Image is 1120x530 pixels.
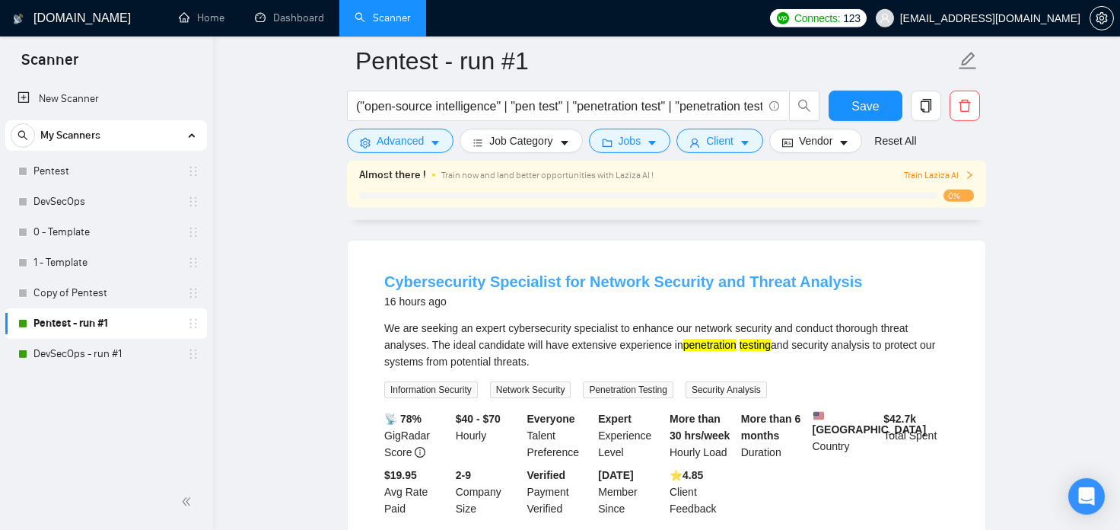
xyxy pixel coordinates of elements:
span: caret-down [559,137,570,148]
a: 1 - Template [33,247,178,278]
span: Penetration Testing [583,382,673,398]
span: Scanner [9,49,91,81]
span: delete [950,99,979,113]
a: dashboardDashboard [255,11,324,24]
span: caret-down [740,137,750,148]
button: copy [911,91,941,121]
button: idcardVendorcaret-down [769,129,862,153]
span: holder [187,287,199,299]
button: setting [1090,6,1114,30]
span: Job Category [489,132,552,149]
span: caret-down [430,137,441,148]
span: holder [187,348,199,360]
b: $ 42.7k [883,413,916,425]
span: info-circle [415,447,425,458]
span: setting [360,137,371,148]
b: $19.95 [384,469,417,481]
span: user [880,13,890,24]
a: homeHome [179,11,224,24]
span: Almost there ! [359,167,426,184]
a: Pentest - run #1 [33,308,178,339]
span: edit [958,51,978,71]
a: New Scanner [17,84,195,114]
mark: testing [740,339,771,351]
span: Advanced [377,132,424,149]
mark: penetration [683,339,737,351]
button: Save [829,91,902,121]
a: Reset All [874,132,916,149]
span: folder [602,137,612,148]
a: Cybersecurity Specialist for Network Security and Threat Analysis [384,273,862,290]
span: Train now and land better opportunities with Laziza AI ! [441,170,654,180]
span: Save [851,97,879,116]
div: Duration [738,410,810,461]
span: right [965,171,974,180]
button: search [789,91,819,121]
button: userClientcaret-down [676,129,763,153]
span: Security Analysis [686,382,767,398]
div: Talent Preference [524,410,596,461]
a: DevSecOps [33,187,178,217]
div: Open Intercom Messenger [1068,478,1105,515]
b: More than 6 months [741,413,801,442]
button: search [11,123,35,148]
b: 2-9 [456,469,471,481]
a: Copy of Pentest [33,278,178,308]
div: Hourly [453,410,524,461]
div: Company Size [453,467,524,517]
span: Connects: [794,10,840,27]
div: Experience Level [595,410,667,461]
button: delete [950,91,980,121]
b: Everyone [527,413,575,425]
span: setting [1090,12,1113,24]
span: caret-down [838,137,849,148]
b: ⭐️ 4.85 [670,469,703,481]
div: 16 hours ago [384,292,862,311]
div: Total Spent [880,410,952,461]
b: Verified [527,469,566,481]
input: Search Freelance Jobs... [356,97,762,116]
img: upwork-logo.png [777,12,789,24]
span: double-left [181,494,196,509]
button: folderJobscaret-down [589,129,671,153]
div: Client Feedback [667,467,738,517]
span: Train Laziza AI [904,168,974,183]
div: Avg Rate Paid [381,467,453,517]
a: Pentest [33,156,178,187]
span: Information Security [384,382,478,398]
div: Payment Verified [524,467,596,517]
span: user [689,137,700,148]
li: New Scanner [5,84,207,114]
img: 🇺🇸 [813,410,824,421]
a: setting [1090,12,1114,24]
b: Expert [598,413,632,425]
a: searchScanner [355,11,411,24]
span: holder [187,318,199,330]
div: Member Since [595,467,667,517]
span: My Scanners [40,120,100,151]
b: $40 - $70 [456,413,501,425]
span: holder [187,165,199,177]
b: [DATE] [598,469,633,481]
button: settingAdvancedcaret-down [347,129,453,153]
b: 📡 78% [384,413,422,425]
span: holder [187,257,199,269]
div: GigRadar Score [381,410,453,461]
span: 123 [843,10,860,27]
div: We are seeking an expert cybersecurity specialist to enhance our network security and conduct tho... [384,320,949,370]
div: Country [810,410,881,461]
span: Client [706,132,733,149]
a: 0 - Template [33,217,178,247]
span: info-circle [769,101,779,111]
span: holder [187,226,199,238]
span: caret-down [647,137,657,148]
span: search [790,99,819,113]
span: Jobs [619,132,641,149]
div: Hourly Load [667,410,738,461]
b: More than 30 hrs/week [670,413,730,442]
span: Vendor [799,132,832,149]
span: holder [187,196,199,208]
a: DevSecOps - run #1 [33,339,178,369]
span: copy [912,99,940,113]
span: Network Security [490,382,571,398]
